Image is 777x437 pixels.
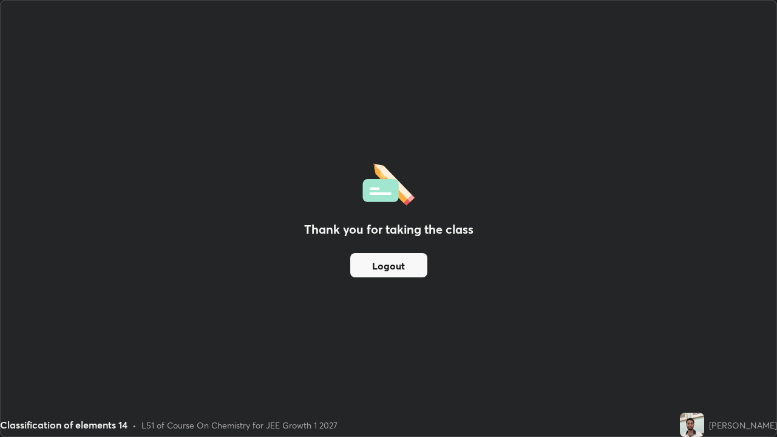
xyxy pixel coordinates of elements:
[132,419,137,432] div: •
[350,253,427,277] button: Logout
[304,220,473,239] h2: Thank you for taking the class
[141,419,338,432] div: L51 of Course On Chemistry for JEE Growth 1 2027
[709,419,777,432] div: [PERSON_NAME]
[680,413,704,437] img: c66d2e97de7f40d29c29f4303e2ba008.jpg
[362,160,415,206] img: offlineFeedback.1438e8b3.svg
